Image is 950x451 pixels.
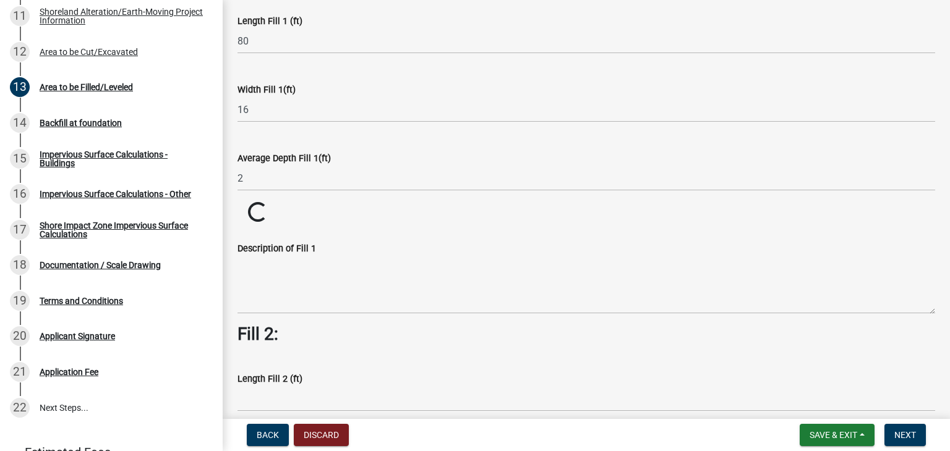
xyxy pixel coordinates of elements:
div: 18 [10,255,30,275]
div: Area to be Cut/Excavated [40,48,138,56]
span: Save & Exit [810,430,857,440]
div: 20 [10,326,30,346]
label: Description of Fill 1 [237,245,316,253]
div: 19 [10,291,30,311]
strong: Fill 2: [237,324,278,344]
button: Discard [294,424,349,446]
label: Length Fill 1 (ft) [237,17,302,26]
div: 21 [10,362,30,382]
div: Impervious Surface Calculations - Buildings [40,150,203,167]
div: Area to be Filled/Leveled [40,83,133,91]
div: Impervious Surface Calculations - Other [40,190,191,198]
label: Width Fill 1(ft) [237,86,296,95]
div: Application Fee [40,368,98,376]
div: Documentation / Scale Drawing [40,261,161,269]
div: Terms and Conditions [40,297,123,305]
span: Next [894,430,916,440]
div: 15 [10,149,30,169]
div: 12 [10,42,30,62]
div: 16 [10,184,30,204]
div: Applicant Signature [40,332,115,340]
button: Save & Exit [800,424,875,446]
div: Shore Impact Zone Impervious Surface Calculations [40,221,203,238]
div: 13 [10,77,30,97]
button: Back [247,424,289,446]
label: Average Depth Fill 1(ft) [237,154,331,163]
label: Length Fill 2 (ft) [237,375,302,384]
span: Back [257,430,279,440]
div: Backfill at foundation [40,119,122,127]
div: 17 [10,220,30,240]
div: 14 [10,113,30,133]
div: 22 [10,398,30,418]
div: Shoreland Alteration/Earth-Moving Project Information [40,7,203,25]
button: Next [884,424,926,446]
div: 11 [10,6,30,26]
